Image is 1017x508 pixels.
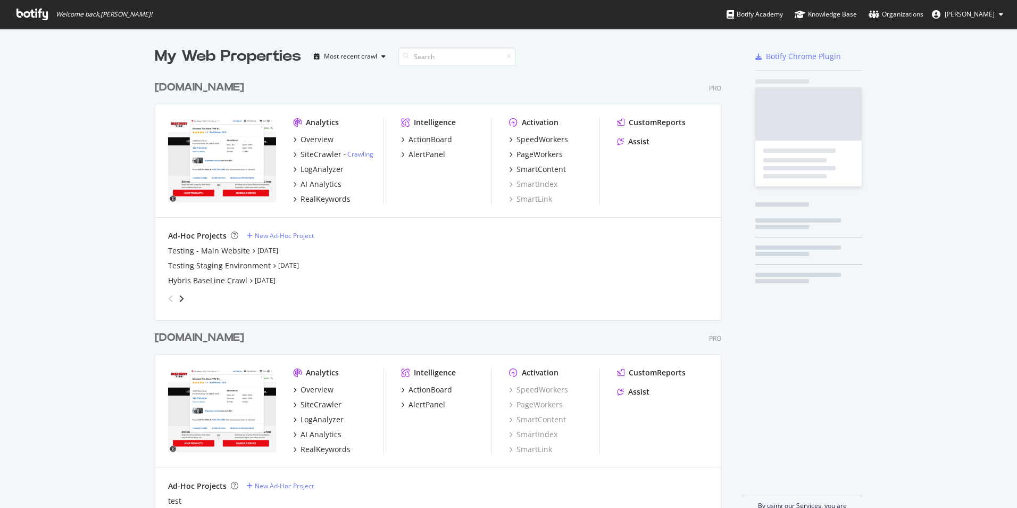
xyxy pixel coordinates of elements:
[178,293,185,304] div: angle-right
[766,51,841,62] div: Botify Chrome Plugin
[293,384,334,395] a: Overview
[168,275,247,286] a: Hybris BaseLine Crawl
[301,414,344,425] div: LogAnalyzer
[155,46,301,67] div: My Web Properties
[301,149,341,160] div: SiteCrawler
[727,9,783,20] div: Botify Academy
[293,414,344,425] a: LogAnalyzer
[923,6,1012,23] button: [PERSON_NAME]
[509,399,563,410] a: PageWorkers
[409,384,452,395] div: ActionBoard
[247,481,314,490] a: New Ad-Hoc Project
[617,136,649,147] a: Assist
[628,387,649,397] div: Assist
[401,134,452,145] a: ActionBoard
[401,384,452,395] a: ActionBoard
[301,134,334,145] div: Overview
[310,48,390,65] button: Most recent crawl
[401,149,445,160] a: AlertPanel
[629,367,686,378] div: CustomReports
[293,399,341,410] a: SiteCrawler
[509,414,566,425] a: SmartContent
[398,47,515,66] input: Search
[306,367,339,378] div: Analytics
[155,80,248,95] a: [DOMAIN_NAME]
[301,399,341,410] div: SiteCrawler
[509,134,568,145] a: SpeedWorkers
[168,496,181,506] a: test
[301,164,344,175] div: LogAnalyzer
[255,276,276,285] a: [DATE]
[168,231,227,241] div: Ad-Hoc Projects
[168,260,271,271] div: Testing Staging Environment
[255,231,314,240] div: New Ad-Hoc Project
[414,367,456,378] div: Intelligence
[168,117,276,203] img: discounttire.com
[509,429,557,440] a: SmartIndex
[945,10,995,19] span: Kyle Webb
[509,164,566,175] a: SmartContent
[293,429,341,440] a: AI Analytics
[409,399,445,410] div: AlertPanel
[247,231,314,240] a: New Ad-Hoc Project
[347,150,373,159] a: Crawling
[293,444,351,455] a: RealKeywords
[709,334,721,343] div: Pro
[301,429,341,440] div: AI Analytics
[293,149,373,160] a: SiteCrawler- Crawling
[301,384,334,395] div: Overview
[293,194,351,204] a: RealKeywords
[278,261,299,270] a: [DATE]
[164,290,178,307] div: angle-left
[755,51,841,62] a: Botify Chrome Plugin
[629,117,686,128] div: CustomReports
[306,117,339,128] div: Analytics
[168,481,227,491] div: Ad-Hoc Projects
[522,117,558,128] div: Activation
[795,9,857,20] div: Knowledge Base
[301,194,351,204] div: RealKeywords
[56,10,152,19] span: Welcome back, [PERSON_NAME] !
[617,387,649,397] a: Assist
[414,117,456,128] div: Intelligence
[293,134,334,145] a: Overview
[516,134,568,145] div: SpeedWorkers
[869,9,923,20] div: Organizations
[709,84,721,93] div: Pro
[293,164,344,175] a: LogAnalyzer
[617,367,686,378] a: CustomReports
[324,53,377,60] div: Most recent crawl
[522,367,558,378] div: Activation
[168,367,276,454] img: discounttiresecondary.com
[516,164,566,175] div: SmartContent
[509,384,568,395] a: SpeedWorkers
[257,246,278,255] a: [DATE]
[516,149,563,160] div: PageWorkers
[155,80,244,95] div: [DOMAIN_NAME]
[509,194,552,204] a: SmartLink
[409,149,445,160] div: AlertPanel
[617,117,686,128] a: CustomReports
[509,444,552,455] a: SmartLink
[155,330,244,346] div: [DOMAIN_NAME]
[509,179,557,190] a: SmartIndex
[628,136,649,147] div: Assist
[255,481,314,490] div: New Ad-Hoc Project
[293,179,341,190] a: AI Analytics
[301,179,341,190] div: AI Analytics
[401,399,445,410] a: AlertPanel
[509,149,563,160] a: PageWorkers
[301,444,351,455] div: RealKeywords
[168,245,250,256] a: Testing - Main Website
[344,150,373,159] div: -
